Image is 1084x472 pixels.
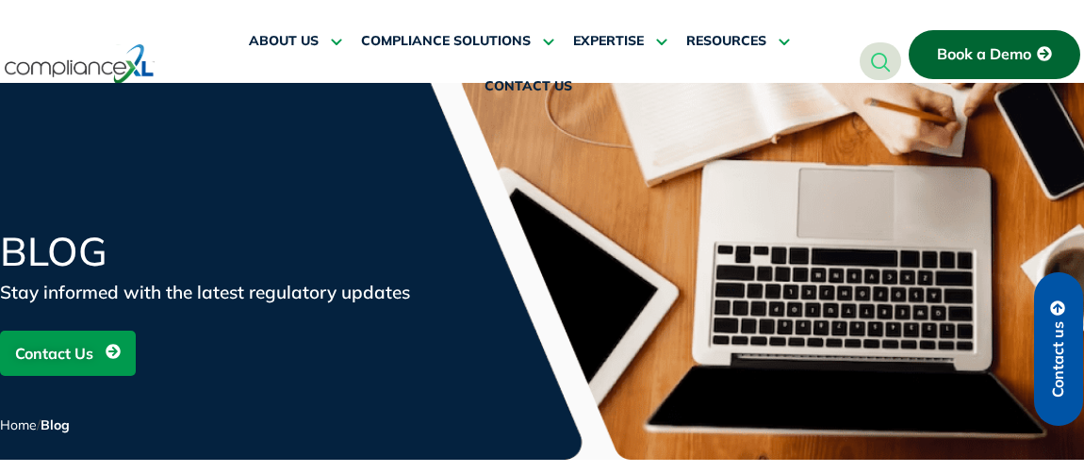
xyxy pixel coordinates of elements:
span: Contact us [1050,321,1067,398]
span: CONTACT US [485,78,572,95]
a: EXPERTISE [573,19,667,64]
span: Contact Us [15,335,93,371]
span: RESOURCES [686,33,766,50]
span: Blog [41,416,70,433]
img: logo-one.svg [5,42,155,86]
a: navsearch-button [860,42,901,80]
a: COMPLIANCE SOLUTIONS [361,19,554,64]
a: ABOUT US [249,19,342,64]
span: ABOUT US [249,33,319,50]
a: Contact us [1034,272,1083,426]
span: EXPERTISE [573,33,644,50]
span: COMPLIANCE SOLUTIONS [361,33,531,50]
a: Book a Demo [909,30,1080,79]
a: CONTACT US [485,64,572,109]
a: RESOURCES [686,19,790,64]
span: Book a Demo [937,46,1031,63]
